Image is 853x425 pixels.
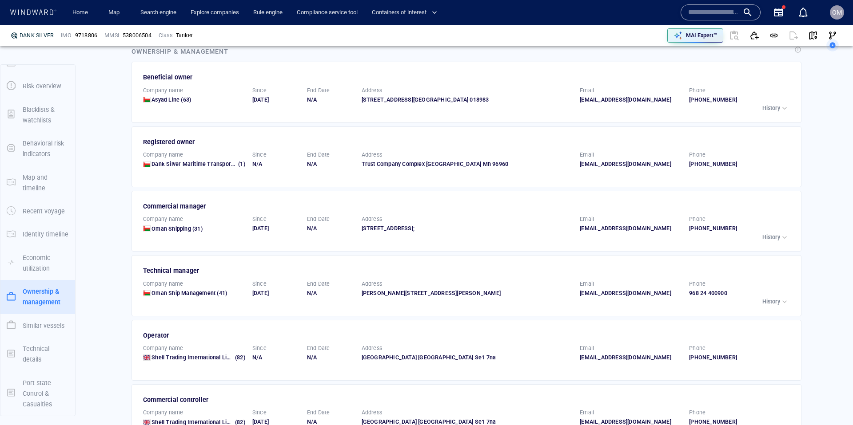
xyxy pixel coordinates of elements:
[176,31,193,39] div: Tanker
[215,289,227,297] span: (41)
[580,354,682,362] div: [EMAIL_ADDRESS][DOMAIN_NAME]
[689,96,791,104] div: [PHONE_NUMBER]
[23,252,69,274] p: Economic utilization
[0,110,75,118] a: Blacklists & watchlists
[689,354,791,362] div: [PHONE_NUMBER]
[104,31,119,39] p: MMSI
[689,224,791,232] div: [PHONE_NUMBER]
[580,151,594,159] p: Email
[0,200,75,223] button: Recent voyage
[580,87,594,94] p: Email
[151,96,179,103] span: Asyad Line
[0,207,75,215] a: Recent voyage
[20,31,54,39] span: DANK SILVER
[151,160,245,168] a: Dank Silver Maritime Transportation Co. Ltd. (1)
[0,166,75,200] button: Map and timeline
[762,298,780,306] p: History
[151,96,191,104] a: Asyad Line (63)
[362,151,382,159] p: Address
[237,160,245,168] span: (1)
[23,343,69,365] p: Technical details
[760,102,791,114] button: History
[0,98,75,132] button: Blacklists & watchlists
[191,225,203,233] span: (31)
[667,28,723,43] button: MAI Expert™
[0,82,75,90] a: Risk overview
[252,87,267,94] p: Since
[23,378,69,410] p: Port state Control & Casualties
[307,87,330,94] p: End Date
[0,337,75,371] button: Technical details
[179,96,191,104] span: (63)
[760,231,791,244] button: History
[0,246,75,280] button: Economic utilization
[23,138,69,160] p: Behavioral risk indicators
[143,280,183,288] p: Company name
[362,96,573,104] div: [STREET_ADDRESS][GEOGRAPHIC_DATA] 018983
[151,354,241,361] span: Shell Trading International Limited
[137,5,180,20] a: Search engine
[69,5,92,20] a: Home
[307,151,330,159] p: End Date
[252,344,267,352] p: Since
[0,58,75,67] a: Vessel details
[143,72,791,83] div: Beneficial owner
[307,409,330,417] p: End Date
[23,229,68,240] p: Identity timeline
[798,7,809,18] div: Notification center
[307,344,330,352] p: End Date
[252,215,267,223] p: Since
[368,5,445,20] button: Containers of interest
[151,290,215,296] span: Oman Ship Management
[307,280,330,288] p: End Date
[293,5,361,20] a: Compliance service tool
[689,344,706,352] p: Phone
[143,151,183,159] p: Company name
[0,321,75,329] a: Similar vessels
[0,389,75,397] a: Port state Control & Casualties
[132,46,228,57] div: Ownership & management
[580,215,594,223] p: Email
[0,178,75,186] a: Map and timeline
[689,151,706,159] p: Phone
[764,26,784,45] button: Get link
[252,289,300,297] div: [DATE]
[143,330,791,341] div: Operator
[689,280,706,288] p: Phone
[580,409,594,417] p: Email
[762,233,780,241] p: History
[234,354,245,362] span: (82)
[143,344,183,352] p: Company name
[580,289,682,297] div: [EMAIL_ADDRESS][DOMAIN_NAME]
[0,75,75,98] button: Risk overview
[61,31,72,39] p: IMO
[362,280,382,288] p: Address
[689,215,706,223] p: Phone
[143,137,791,147] div: Registered owner
[580,160,682,168] div: [EMAIL_ADDRESS][DOMAIN_NAME]
[143,409,183,417] p: Company name
[689,289,791,297] div: 968 24 400900
[75,31,97,39] span: 9718806
[362,224,573,232] div: [STREET_ADDRESS];
[307,354,355,362] div: N/A
[362,160,573,168] div: Trust Company Complex [GEOGRAPHIC_DATA] Mh 96960
[0,132,75,166] button: Behavioral risk indicators
[187,5,243,20] a: Explore companies
[307,96,355,104] div: N/A
[252,160,300,168] div: N/A
[832,9,842,16] span: OM
[362,215,382,223] p: Address
[689,87,706,94] p: Phone
[372,8,437,18] span: Containers of interest
[0,314,75,337] button: Similar vessels
[307,224,355,232] div: N/A
[250,5,286,20] a: Rule engine
[143,215,183,223] p: Company name
[23,104,69,126] p: Blacklists & watchlists
[143,265,791,276] div: Technical manager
